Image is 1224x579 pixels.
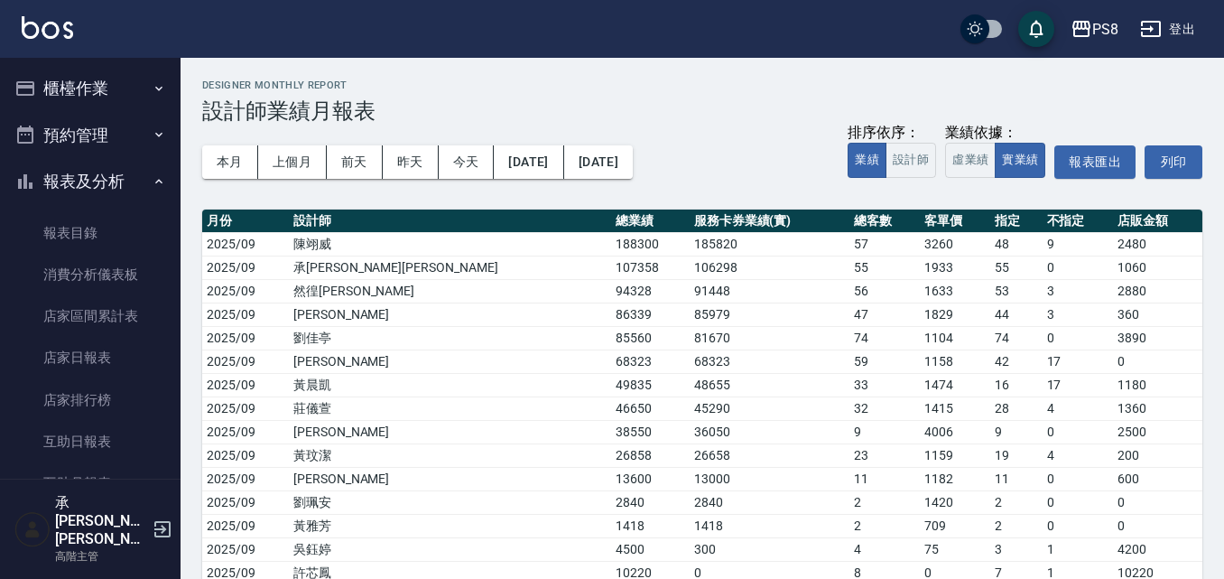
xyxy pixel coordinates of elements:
[611,514,690,537] td: 1418
[1043,537,1113,561] td: 1
[990,279,1042,303] td: 53
[611,279,690,303] td: 94328
[202,303,289,326] td: 2025/09
[1113,420,1202,444] td: 2500
[990,537,1042,561] td: 3
[1043,490,1113,514] td: 0
[920,373,990,397] td: 1474
[611,537,690,561] td: 4500
[7,379,173,421] a: 店家排行榜
[849,350,920,373] td: 59
[611,467,690,490] td: 13600
[849,279,920,303] td: 56
[990,256,1042,279] td: 55
[1043,373,1113,397] td: 17
[1113,537,1202,561] td: 4200
[1113,490,1202,514] td: 0
[920,350,990,373] td: 1158
[202,326,289,350] td: 2025/09
[202,79,1202,91] h2: Designer Monthly Report
[611,350,690,373] td: 68323
[849,420,920,444] td: 9
[202,350,289,373] td: 2025/09
[611,420,690,444] td: 38550
[690,373,849,397] td: 48655
[849,467,920,490] td: 11
[494,145,563,179] button: [DATE]
[611,326,690,350] td: 85560
[920,444,990,467] td: 1159
[690,326,849,350] td: 81670
[1113,514,1202,537] td: 0
[990,397,1042,420] td: 28
[611,210,690,233] th: 總業績
[1113,444,1202,467] td: 200
[945,124,1045,143] div: 業績依據：
[14,511,51,547] img: Person
[1043,210,1113,233] th: 不指定
[1018,11,1054,47] button: save
[848,143,886,178] button: 業績
[611,444,690,467] td: 26858
[1133,13,1202,46] button: 登出
[611,490,690,514] td: 2840
[7,295,173,337] a: 店家區間累計表
[564,145,633,179] button: [DATE]
[1113,373,1202,397] td: 1180
[1113,326,1202,350] td: 3890
[849,373,920,397] td: 33
[1043,303,1113,326] td: 3
[327,145,383,179] button: 前天
[1063,11,1126,48] button: PS8
[920,256,990,279] td: 1933
[690,232,849,256] td: 185820
[1113,210,1202,233] th: 店販金額
[289,420,611,444] td: [PERSON_NAME]
[920,397,990,420] td: 1415
[1043,326,1113,350] td: 0
[289,256,611,279] td: 承[PERSON_NAME][PERSON_NAME]
[7,112,173,159] button: 預約管理
[289,350,611,373] td: [PERSON_NAME]
[849,444,920,467] td: 23
[1043,467,1113,490] td: 0
[202,232,289,256] td: 2025/09
[690,490,849,514] td: 2840
[7,212,173,254] a: 報表目錄
[202,210,289,233] th: 月份
[289,326,611,350] td: 劉佳亭
[849,232,920,256] td: 57
[690,514,849,537] td: 1418
[7,254,173,295] a: 消費分析儀表板
[849,490,920,514] td: 2
[1113,232,1202,256] td: 2480
[920,232,990,256] td: 3260
[1113,303,1202,326] td: 360
[1043,514,1113,537] td: 0
[202,537,289,561] td: 2025/09
[1043,444,1113,467] td: 4
[920,514,990,537] td: 709
[995,143,1045,178] button: 實業績
[990,490,1042,514] td: 2
[849,537,920,561] td: 4
[202,514,289,537] td: 2025/09
[1092,18,1118,41] div: PS8
[1043,232,1113,256] td: 9
[1043,420,1113,444] td: 0
[1113,350,1202,373] td: 0
[202,397,289,420] td: 2025/09
[920,420,990,444] td: 4006
[202,98,1202,124] h3: 設計師業績月報表
[202,420,289,444] td: 2025/09
[690,256,849,279] td: 106298
[383,145,439,179] button: 昨天
[690,210,849,233] th: 服務卡券業績(實)
[7,337,173,378] a: 店家日報表
[55,548,147,565] p: 高階主管
[690,303,849,326] td: 85979
[990,350,1042,373] td: 42
[22,16,73,39] img: Logo
[920,490,990,514] td: 1420
[990,444,1042,467] td: 19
